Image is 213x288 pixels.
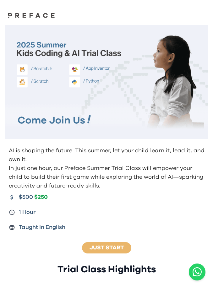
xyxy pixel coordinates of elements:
img: Preface Logo [6,13,57,18]
span: $500 [19,193,33,202]
img: Kids learning to code [5,25,208,139]
p: AI is shaping the future. This summer, let your child learn it, lead it, and own it. [9,146,205,164]
a: Just Start [90,245,124,251]
a: Preface Logo [6,13,57,20]
span: Taught in English [19,223,65,232]
a: Chat with us on WhatsApp [189,264,205,280]
span: 1 Hour [19,208,36,217]
button: Open WhatsApp chat [189,264,205,280]
h2: Trial Class Highlights [5,264,208,275]
span: $250 [34,194,48,201]
button: Just Start [80,242,133,254]
p: In just one hour, our Preface Summer Trial Class will empower your child to build their first gam... [9,164,205,190]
